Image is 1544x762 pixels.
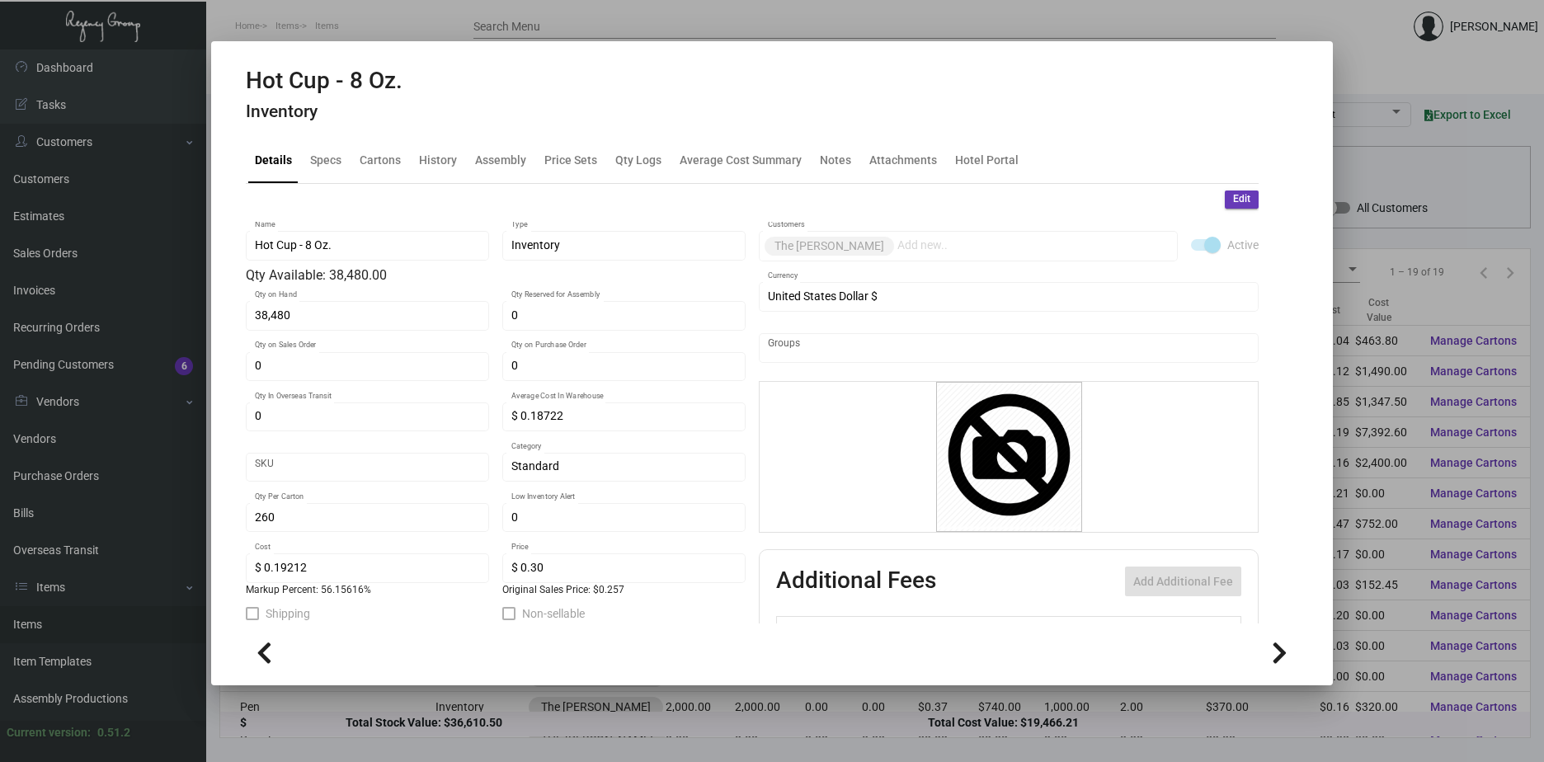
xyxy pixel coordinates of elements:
[897,239,1170,252] input: Add new..
[97,724,130,741] div: 0.51.2
[1147,617,1222,646] th: Price type
[615,152,661,169] div: Qty Logs
[1125,567,1241,596] button: Add Additional Fee
[522,604,585,623] span: Non-sellable
[680,152,802,169] div: Average Cost Summary
[820,152,851,169] div: Notes
[777,617,827,646] th: Active
[768,341,1250,355] input: Add new..
[266,604,310,623] span: Shipping
[1133,575,1233,588] span: Add Additional Fee
[1227,235,1259,255] span: Active
[255,152,292,169] div: Details
[246,101,402,122] h4: Inventory
[544,152,597,169] div: Price Sets
[955,152,1019,169] div: Hotel Portal
[776,567,936,596] h2: Additional Fees
[310,152,341,169] div: Specs
[419,152,457,169] div: History
[246,67,402,95] h2: Hot Cup - 8 Oz.
[765,237,894,256] mat-chip: The [PERSON_NAME]
[360,152,401,169] div: Cartons
[1225,190,1259,209] button: Edit
[1080,617,1147,646] th: Price
[7,724,91,741] div: Current version:
[1011,617,1079,646] th: Cost
[475,152,526,169] div: Assembly
[869,152,937,169] div: Attachments
[246,266,746,285] div: Qty Available: 38,480.00
[826,617,1011,646] th: Type
[1233,192,1250,206] span: Edit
